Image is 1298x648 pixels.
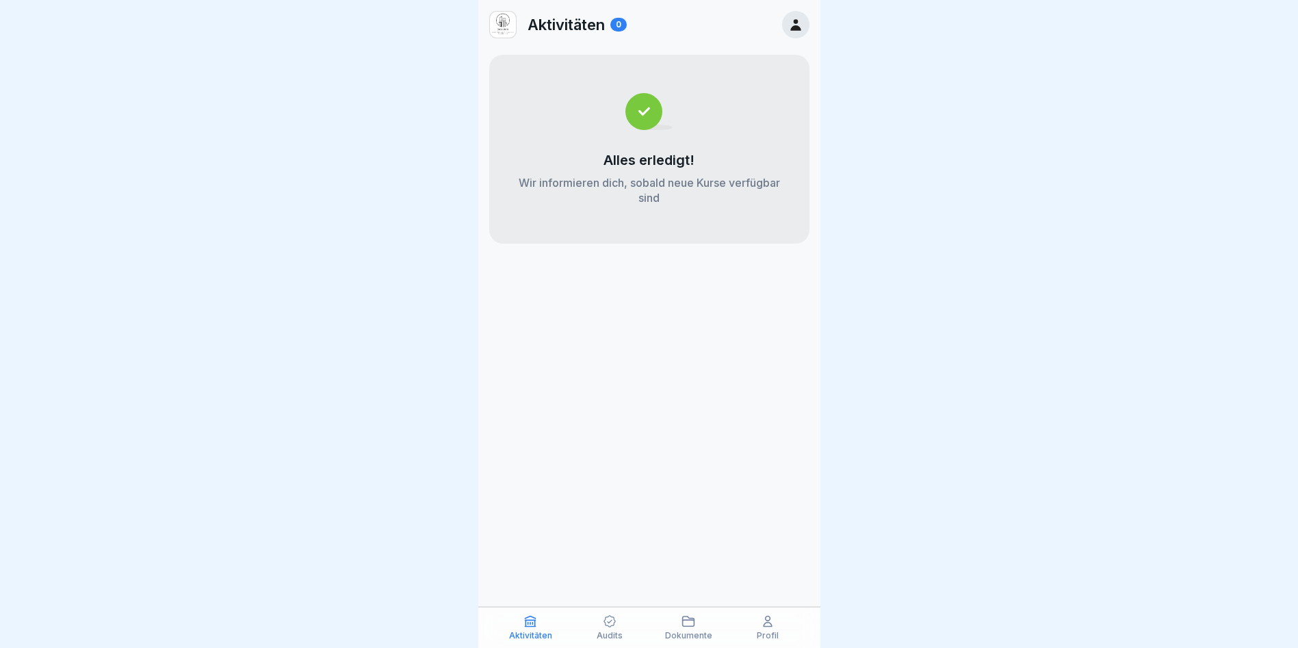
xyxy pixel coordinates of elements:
[610,18,627,31] div: 0
[528,16,605,34] p: Aktivitäten
[603,152,695,168] p: Alles erledigt!
[625,93,673,130] img: completed.svg
[665,631,712,640] p: Dokumente
[757,631,779,640] p: Profil
[490,12,516,38] img: icdagxxof0hh1s6lrtp4d4vr.png
[509,631,552,640] p: Aktivitäten
[597,631,623,640] p: Audits
[517,175,782,205] p: Wir informieren dich, sobald neue Kurse verfügbar sind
